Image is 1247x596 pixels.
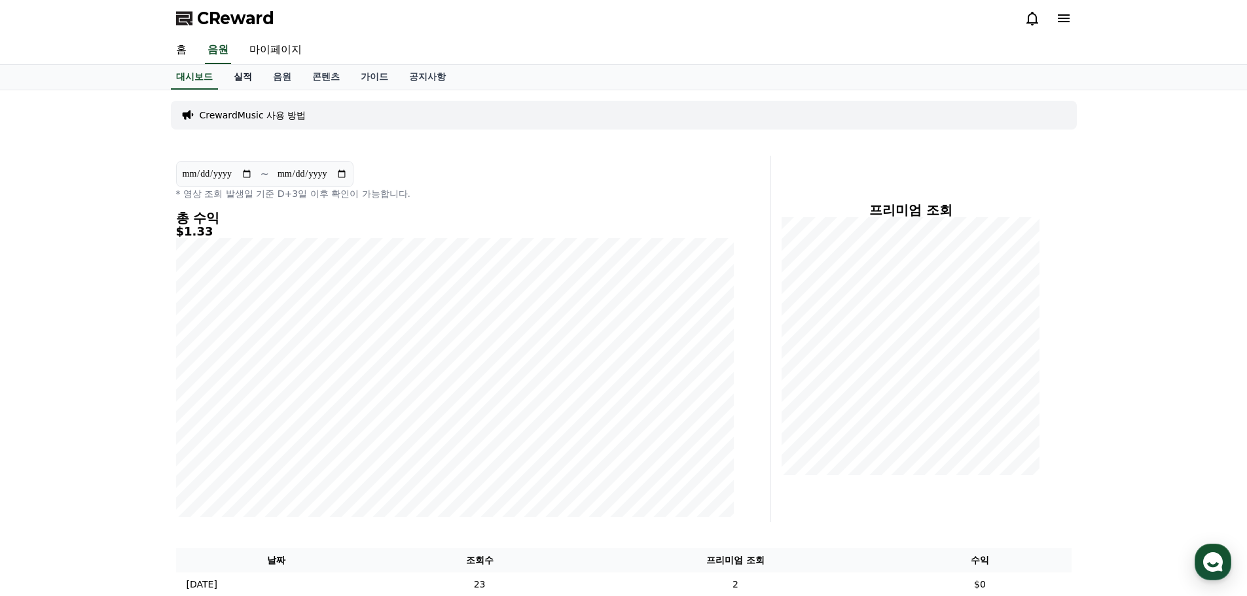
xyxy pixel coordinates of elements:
div: 저작권 콘텐츠는 아래의 자료를 제출 해주셔야지만 수익정산이 가능합니다. [38,195,221,221]
a: 마이페이지 [239,37,312,64]
a: 홈 [166,37,197,64]
a: CReward [176,8,274,29]
button: 운영시간 보기 [93,94,166,110]
th: 프리미엄 조회 [582,548,888,572]
div: 안녕하세요,크리워드입니다. [38,149,221,162]
th: 날짜 [176,548,377,572]
div: 앞으로 크리워드는 저작권 콘텐츠의 경우 YPP 증빙 자료나 콘텐츠 사용 허가 증빙 자료를 요청할 예정입니다. [38,313,221,352]
p: * 영상 조회 발생일 기준 D+3일 이후 확인이 가능합니다. [176,187,734,200]
span: CReward [197,8,274,29]
div: [PERSON_NAME]는 15일 정책강화 이후, [38,169,221,195]
a: 실적 [223,65,262,90]
div: CReward에 문의하기 [69,75,190,90]
div: 몇 분 내 답변 받으실 수 있어요 [71,22,181,32]
div: ​ [38,300,221,313]
a: CrewardMusic 사용 방법 [200,109,306,122]
span: 운영시간 보기 [98,96,152,108]
div: 번거로우시더라도 안정적인 서비스 운영을 위해 협조 부탁드립니다. [38,352,221,378]
div: 다음 자료 중 한 가지를 제출해 주세요: [38,234,221,247]
a: 음원 [262,65,302,90]
h4: 프리미엄 조회 [782,203,1040,217]
div: ​ [38,221,221,234]
h4: 총 수익 [176,211,734,225]
a: 대시보드 [171,65,218,90]
th: 수익 [888,548,1071,572]
a: 콘텐츠 [302,65,350,90]
p: [DATE] [187,578,217,591]
th: 조회수 [377,548,583,572]
h5: $1.33 [176,225,734,238]
a: 가이드 [350,65,399,90]
div: 콘텐츠 사용 허가 증빙 자료 [54,247,221,260]
a: 공지사항 [399,65,456,90]
div: YPP 채널에서 수익화 진행 중임을 확인할 수 있는 화면 녹화 영상 (날짜와 수익 데이터 포함) [54,260,221,300]
a: 음원 [205,37,231,64]
div: Creward [71,7,120,22]
p: ~ [261,166,269,182]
